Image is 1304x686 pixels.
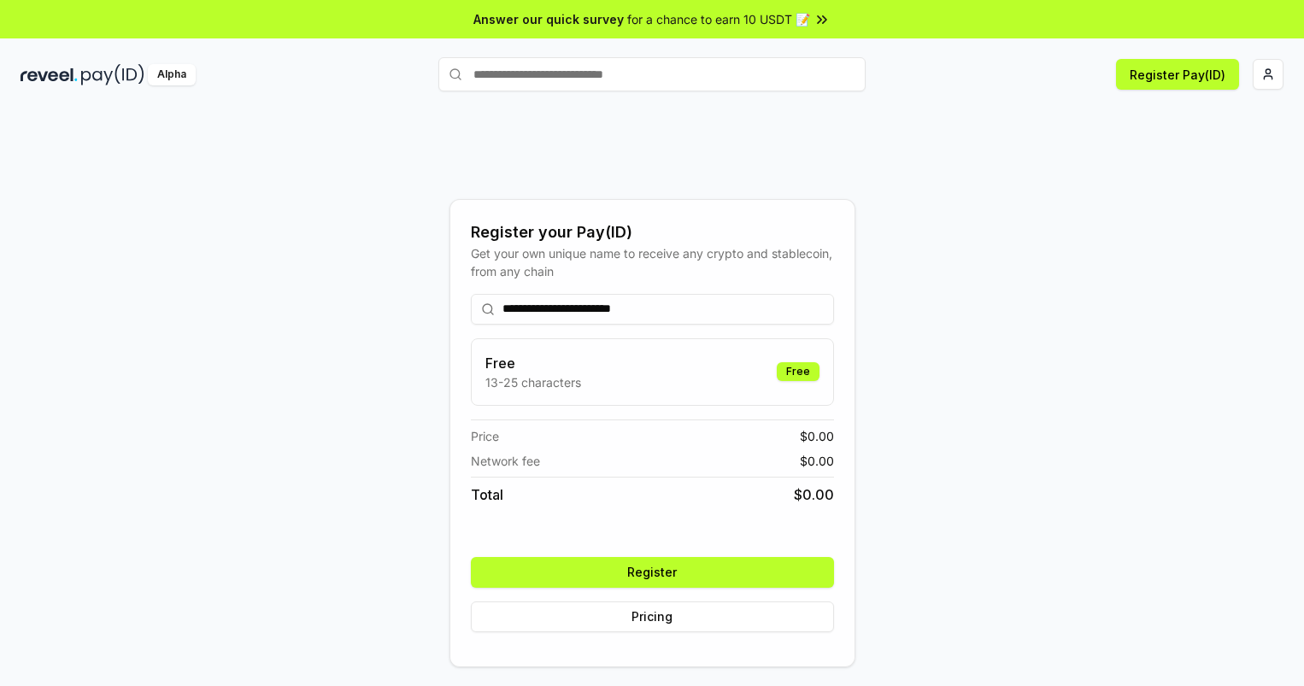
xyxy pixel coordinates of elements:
[471,484,503,505] span: Total
[471,427,499,445] span: Price
[471,557,834,588] button: Register
[485,373,581,391] p: 13-25 characters
[471,601,834,632] button: Pricing
[148,64,196,85] div: Alpha
[21,64,78,85] img: reveel_dark
[800,452,834,470] span: $ 0.00
[81,64,144,85] img: pay_id
[485,353,581,373] h3: Free
[627,10,810,28] span: for a chance to earn 10 USDT 📝
[471,220,834,244] div: Register your Pay(ID)
[777,362,819,381] div: Free
[471,452,540,470] span: Network fee
[1116,59,1239,90] button: Register Pay(ID)
[800,427,834,445] span: $ 0.00
[794,484,834,505] span: $ 0.00
[471,244,834,280] div: Get your own unique name to receive any crypto and stablecoin, from any chain
[473,10,624,28] span: Answer our quick survey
